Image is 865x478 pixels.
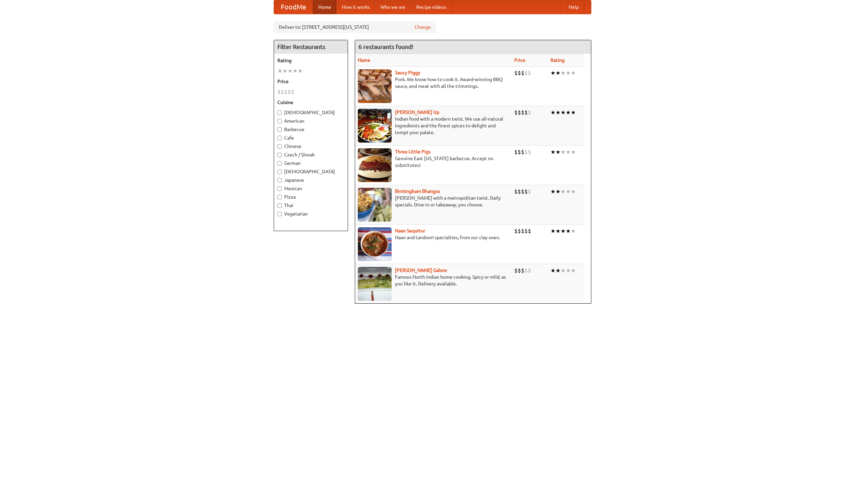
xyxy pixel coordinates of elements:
[293,67,298,75] li: ★
[395,149,430,154] b: Three Little Pigs
[277,67,282,75] li: ★
[274,0,313,14] a: FoodMe
[277,126,344,133] label: Barbecue
[561,109,566,116] li: ★
[282,67,288,75] li: ★
[521,227,524,235] li: $
[524,188,528,195] li: $
[518,69,521,77] li: $
[358,155,509,169] p: Genuine East [US_STATE] barbecue. Accept no substitutes!
[555,227,561,235] li: ★
[277,144,282,149] input: Chinese
[277,186,282,191] input: Mexican
[358,69,392,103] img: saucy.jpg
[514,188,518,195] li: $
[277,170,282,174] input: [DEMOGRAPHIC_DATA]
[571,188,576,195] li: ★
[566,188,571,195] li: ★
[284,88,288,96] li: $
[528,148,531,156] li: $
[277,212,282,216] input: Vegetarian
[566,109,571,116] li: ★
[277,177,344,183] label: Japanese
[528,109,531,116] li: $
[358,227,392,261] img: naansequitur.jpg
[358,195,509,208] p: [PERSON_NAME] with a metropolitan twist. Daily specials. Dine-in or takeaway, you choose.
[375,0,411,14] a: Who we are
[274,21,436,33] div: Deliver to: [STREET_ADDRESS][US_STATE]
[521,267,524,274] li: $
[277,203,282,208] input: Thai
[277,160,344,167] label: German
[518,227,521,235] li: $
[358,274,509,287] p: Famous North Indian home cooking. Spicy or mild, as you like it. Delivery available.
[277,185,344,192] label: Mexican
[277,161,282,166] input: German
[555,148,561,156] li: ★
[514,109,518,116] li: $
[528,188,531,195] li: $
[555,267,561,274] li: ★
[518,188,521,195] li: $
[288,88,291,96] li: $
[277,136,282,140] input: Cafe
[411,0,451,14] a: Recipe videos
[277,110,282,115] input: [DEMOGRAPHIC_DATA]
[277,109,344,116] label: [DEMOGRAPHIC_DATA]
[277,194,344,200] label: Pizza
[563,0,584,14] a: Help
[561,188,566,195] li: ★
[277,195,282,199] input: Pizza
[395,268,447,273] a: [PERSON_NAME] Galore
[281,88,284,96] li: $
[561,69,566,77] li: ★
[358,188,392,222] img: bhangra.jpg
[277,57,344,64] h5: Rating
[521,188,524,195] li: $
[277,118,344,124] label: American
[415,24,431,30] a: Change
[395,228,425,233] a: Naan Sequitur
[561,148,566,156] li: ★
[571,69,576,77] li: ★
[518,267,521,274] li: $
[277,134,344,141] label: Cafe
[521,148,524,156] li: $
[528,267,531,274] li: $
[550,227,555,235] li: ★
[291,88,294,96] li: $
[277,119,282,123] input: American
[395,109,439,115] b: [PERSON_NAME] Up
[566,148,571,156] li: ★
[358,234,509,241] p: Naan and tandoori specialties, from our clay oven.
[518,148,521,156] li: $
[313,0,337,14] a: Home
[514,57,525,63] a: Price
[358,116,509,136] p: Indian food with a modern twist. We use all-natural ingredients and the finest spices to delight ...
[518,109,521,116] li: $
[571,227,576,235] li: ★
[277,127,282,132] input: Barbecue
[359,44,413,50] ng-pluralize: 6 restaurants found!
[277,78,344,85] h5: Price
[514,227,518,235] li: $
[550,69,555,77] li: ★
[550,148,555,156] li: ★
[358,267,392,301] img: currygalore.jpg
[528,69,531,77] li: $
[277,168,344,175] label: [DEMOGRAPHIC_DATA]
[358,148,392,182] img: littlepigs.jpg
[571,148,576,156] li: ★
[274,40,348,54] h4: Filter Restaurants
[566,69,571,77] li: ★
[298,67,303,75] li: ★
[571,109,576,116] li: ★
[566,227,571,235] li: ★
[571,267,576,274] li: ★
[566,267,571,274] li: ★
[277,210,344,217] label: Vegetarian
[358,57,370,63] a: Name
[555,188,561,195] li: ★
